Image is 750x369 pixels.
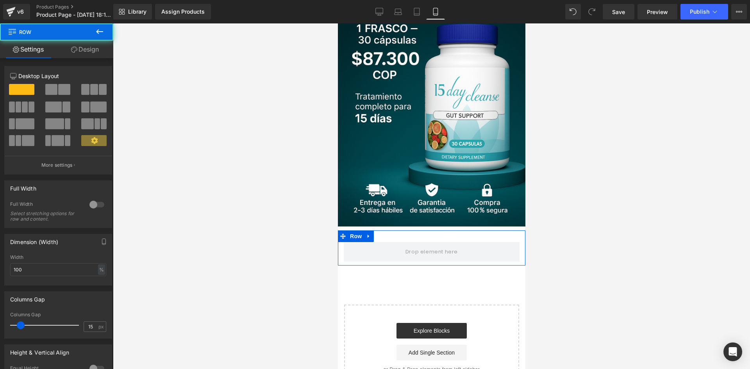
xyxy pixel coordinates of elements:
button: Redo [584,4,600,20]
a: Preview [637,4,677,20]
div: Width [10,255,106,260]
input: auto [10,263,106,276]
span: Library [128,8,146,15]
span: Row [8,23,86,41]
div: Columns Gap [10,312,106,317]
div: Open Intercom Messenger [723,342,742,361]
div: % [98,264,105,275]
span: px [98,324,105,329]
p: More settings [41,162,73,169]
p: Desktop Layout [10,72,106,80]
a: Add Single Section [59,321,129,337]
button: Undo [565,4,581,20]
a: Design [57,41,113,58]
button: More settings [5,156,112,174]
a: Explore Blocks [59,299,129,315]
span: Row [10,207,26,219]
a: New Library [113,4,152,20]
div: v6 [16,7,25,17]
div: Dimension (Width) [10,234,58,245]
a: v6 [3,4,30,20]
span: Publish [690,9,709,15]
div: Height & Vertical Align [10,345,69,356]
a: Desktop [370,4,389,20]
button: Publish [680,4,728,20]
p: or Drag & Drop elements from left sidebar [19,343,169,349]
a: Tablet [407,4,426,20]
a: Laptop [389,4,407,20]
span: Preview [647,8,668,16]
button: More [731,4,747,20]
span: Product Page - [DATE] 18:10:59 [36,12,111,18]
div: Columns Gap [10,292,45,303]
div: Assign Products [161,9,205,15]
a: Product Pages [36,4,126,10]
div: Full Width [10,201,82,209]
a: Expand / Collapse [26,207,36,219]
a: Mobile [426,4,445,20]
div: Select stretching options for row and content. [10,211,80,222]
div: Full Width [10,181,36,192]
span: Save [612,8,625,16]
